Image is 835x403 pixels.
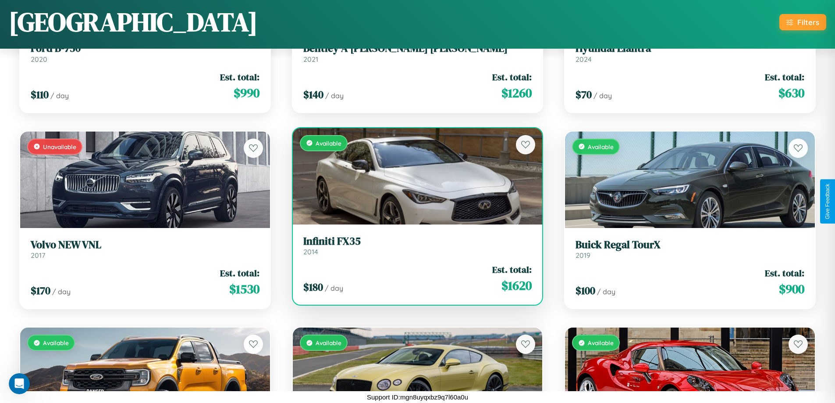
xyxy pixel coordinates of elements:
[9,373,30,394] iframe: Intercom live chat
[303,235,532,248] h3: Infiniti FX35
[576,42,804,64] a: Hyundai Elantra2024
[778,84,804,102] span: $ 630
[43,143,76,150] span: Unavailable
[234,84,259,102] span: $ 990
[779,14,826,30] button: Filters
[303,87,323,102] span: $ 140
[31,283,50,298] span: $ 170
[593,91,612,100] span: / day
[31,42,259,55] h3: Ford B-750
[316,339,341,346] span: Available
[367,391,468,403] p: Support ID: mgn8uyqxbz9q7l60a0u
[43,339,69,346] span: Available
[576,42,804,55] h3: Hyundai Elantra
[325,284,343,292] span: / day
[765,267,804,279] span: Est. total:
[576,283,595,298] span: $ 100
[303,42,532,64] a: Bentley A [PERSON_NAME] [PERSON_NAME]2021
[229,280,259,298] span: $ 1530
[303,280,323,294] span: $ 180
[303,235,532,257] a: Infiniti FX352014
[31,87,49,102] span: $ 110
[31,251,45,260] span: 2017
[325,91,344,100] span: / day
[576,251,590,260] span: 2019
[31,239,259,251] h3: Volvo NEW VNL
[303,247,318,256] span: 2014
[597,287,615,296] span: / day
[52,287,71,296] span: / day
[50,91,69,100] span: / day
[501,277,532,294] span: $ 1620
[576,55,592,64] span: 2024
[303,42,532,55] h3: Bentley A [PERSON_NAME] [PERSON_NAME]
[303,55,318,64] span: 2021
[316,139,341,147] span: Available
[576,239,804,251] h3: Buick Regal TourX
[779,280,804,298] span: $ 900
[576,87,592,102] span: $ 70
[588,339,614,346] span: Available
[501,84,532,102] span: $ 1260
[824,184,831,219] div: Give Feedback
[576,239,804,260] a: Buick Regal TourX2019
[31,42,259,64] a: Ford B-7502020
[765,71,804,83] span: Est. total:
[220,267,259,279] span: Est. total:
[31,239,259,260] a: Volvo NEW VNL2017
[588,143,614,150] span: Available
[492,263,532,276] span: Est. total:
[9,4,258,40] h1: [GEOGRAPHIC_DATA]
[492,71,532,83] span: Est. total:
[220,71,259,83] span: Est. total:
[31,55,47,64] span: 2020
[797,18,819,27] div: Filters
